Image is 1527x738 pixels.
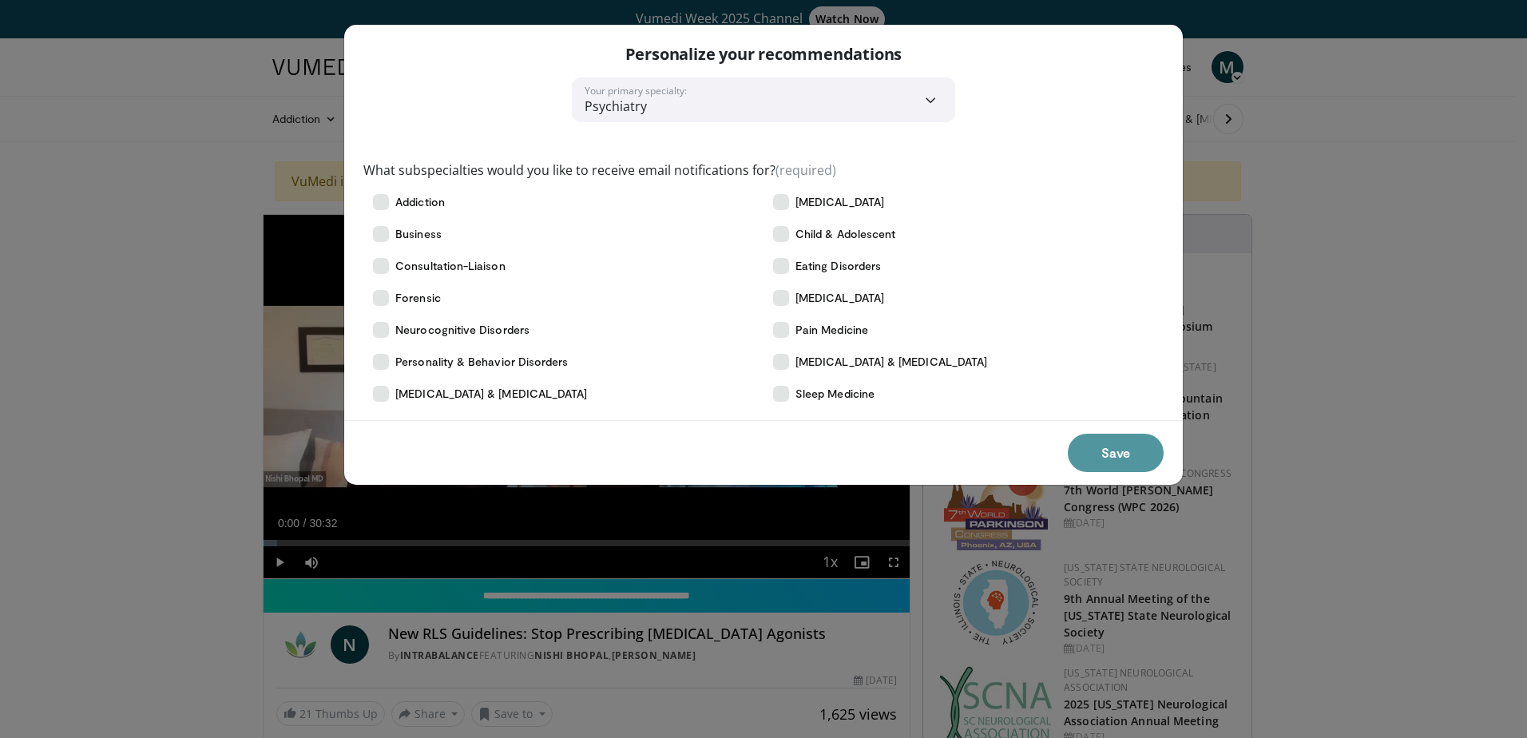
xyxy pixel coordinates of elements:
span: [MEDICAL_DATA] [795,290,884,306]
span: [MEDICAL_DATA] & [MEDICAL_DATA] [395,386,587,402]
span: [MEDICAL_DATA] [795,194,884,210]
span: Neurocognitive Disorders [395,322,529,338]
span: Addiction [395,194,445,210]
span: (required) [775,161,836,179]
span: Sleep Medicine [795,386,875,402]
button: Save [1068,434,1164,472]
span: Pain Medicine [795,322,868,338]
span: Consultation-Liaison [395,258,505,274]
span: Eating Disorders [795,258,881,274]
span: [MEDICAL_DATA] & [MEDICAL_DATA] [795,354,987,370]
label: What subspecialties would you like to receive email notifications for? [363,161,836,180]
span: Personality & Behavior Disorders [395,354,568,370]
span: Child & Adolescent [795,226,895,242]
p: Personalize your recommendations [625,44,902,65]
span: Forensic [395,290,441,306]
span: Business [395,226,442,242]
